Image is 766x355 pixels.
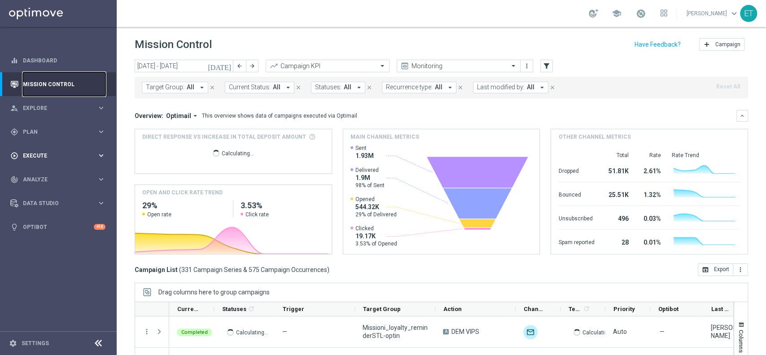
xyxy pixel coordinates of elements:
span: Action [443,306,462,312]
div: Data Studio [10,199,97,207]
span: 3.53% of Opened [355,240,397,247]
span: Optibot [658,306,678,312]
button: Mission Control [10,81,106,88]
span: All [187,83,194,91]
span: Last Modified By [711,306,733,312]
h1: Mission Control [135,38,212,51]
input: Have Feedback? [635,41,681,48]
button: more_vert [143,328,151,336]
button: Data Studio keyboard_arrow_right [10,200,106,207]
i: close [549,84,556,91]
h3: Campaign List [135,266,329,274]
span: All [344,83,351,91]
span: — [282,328,287,335]
span: Trigger [283,306,304,312]
span: Statuses: [315,83,341,91]
div: Unsubscribed [558,210,594,225]
div: This overview shows data of campaigns executed via Optimail [202,112,357,120]
button: lightbulb Optibot +10 [10,224,106,231]
h4: Main channel metrics [350,133,419,141]
button: [DATE] [206,60,233,73]
span: keyboard_arrow_down [729,9,739,18]
span: Direct Response VS Increase In Total Deposit Amount [142,133,306,141]
span: Priority [613,306,635,312]
span: All [273,83,280,91]
span: Delivered [355,167,385,174]
div: 25.51K [605,187,628,201]
button: Statuses: All arrow_drop_down [311,82,365,93]
span: Completed [181,329,208,335]
i: arrow_forward [249,63,255,69]
span: school [612,9,622,18]
button: open_in_browser Export [698,263,733,276]
div: Bounced [558,187,594,201]
button: filter_alt [540,60,553,72]
span: Data Studio [23,201,97,206]
button: keyboard_arrow_down [736,110,748,122]
button: close [365,83,373,92]
span: ( [179,266,181,274]
button: more_vert [733,263,748,276]
ng-select: Monitoring [397,60,521,72]
button: arrow_back [233,60,246,72]
i: preview [400,61,409,70]
span: Open rate [147,211,171,218]
i: open_in_browser [702,266,709,273]
input: Select date range [135,60,233,72]
i: close [366,84,372,91]
button: close [456,83,464,92]
div: Plan [10,128,97,136]
i: add [703,41,710,48]
i: refresh [583,305,590,312]
div: Rate [639,152,661,159]
i: keyboard_arrow_right [97,151,105,160]
a: Settings [22,341,49,346]
span: 1.9M [355,174,385,182]
div: 1.32% [639,187,661,201]
span: Calculate column [582,304,590,314]
span: Analyze [23,177,97,182]
h2: 3.53% [241,200,324,211]
button: add Campaign [699,38,744,51]
span: 331 Campaign Series & 575 Campaign Occurrences [181,266,327,274]
span: ) [327,266,329,274]
h4: Other channel metrics [558,133,630,141]
span: Drag columns here to group campaigns [158,289,270,296]
span: Plan [23,129,97,135]
i: close [209,84,215,91]
span: Optimail [166,112,191,120]
button: person_search Explore keyboard_arrow_right [10,105,106,112]
div: Spam reported [558,234,594,249]
button: equalizer Dashboard [10,57,106,64]
button: Recurrence type: All arrow_drop_down [382,82,456,93]
button: close [294,83,302,92]
div: Valentina Pilato [711,324,740,340]
i: keyboard_arrow_right [97,175,105,184]
div: Analyze [10,175,97,184]
a: Dashboard [23,48,105,72]
i: refresh [248,305,255,312]
span: Recurrence type: [386,83,433,91]
span: All [435,83,442,91]
h3: Overview: [135,112,163,120]
h4: OPEN AND CLICK RATE TREND [142,188,223,197]
span: Last modified by: [477,83,525,91]
button: Last modified by: All arrow_drop_down [473,82,548,93]
i: play_circle_outline [10,152,18,160]
span: Explore [23,105,97,111]
span: Click rate [245,211,269,218]
i: arrow_drop_down [191,112,199,120]
button: Target Group: All arrow_drop_down [142,82,208,93]
i: track_changes [10,175,18,184]
div: Dashboard [10,48,105,72]
span: Auto [613,328,627,335]
div: 2.61% [639,163,661,177]
img: Optimail [523,325,538,339]
button: gps_fixed Plan keyboard_arrow_right [10,128,106,136]
i: gps_fixed [10,128,18,136]
span: Calculate column [246,304,255,314]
